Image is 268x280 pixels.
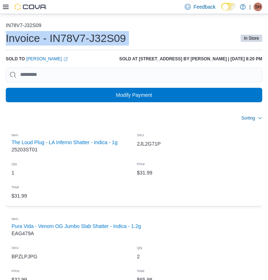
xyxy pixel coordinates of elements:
[249,3,251,11] p: |
[254,3,262,11] div: Santiago Hernandez
[255,3,261,11] span: SH
[6,31,126,46] h1: Invoice - IN78V7-J32S09
[9,212,144,223] div: Item
[9,180,134,191] div: Total
[12,223,141,229] button: Pura Vida - Venom OG Jumbo Slab Shatter - Indica - 1.2g
[241,35,262,42] span: In Store
[12,139,117,154] div: 25203ST01
[134,128,259,139] div: SKU
[241,114,262,122] button: Sorting
[6,88,262,102] button: Modify Payment
[134,241,259,252] div: Qty
[14,3,47,10] img: Cova
[9,241,134,252] div: SKU
[63,57,68,61] svg: External link
[221,3,236,10] input: Dark Mode
[119,56,262,62] h6: Sold at [STREET_ADDRESS] by [PERSON_NAME] | [DATE] 8:20 PM
[116,91,152,99] span: Modify Payment
[134,157,259,168] div: Price
[9,165,134,180] div: 1
[12,139,117,145] button: The Loud Plug - LA Inferno Shatter - Indica - 1g
[9,264,134,275] div: Price
[137,139,161,148] span: 2JL2G71P
[12,223,141,238] div: EAG479A
[6,56,68,62] div: Sold to
[26,56,68,62] a: [PERSON_NAME]External link
[12,252,37,261] span: BPZLPJPG
[244,35,259,42] span: In Store
[6,68,262,82] input: This is a search bar. As you type, the results lower in the page will automatically filter.
[134,249,259,264] div: 2
[6,22,262,30] nav: An example of EuiBreadcrumbs
[9,157,134,168] div: Qty
[9,128,134,139] div: Item
[193,3,215,10] span: Feedback
[241,115,255,121] span: Sorting
[6,22,41,28] button: IN78V7-J32S09
[134,264,259,275] div: Total
[134,165,259,180] div: $31.99
[9,189,134,203] div: $31.99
